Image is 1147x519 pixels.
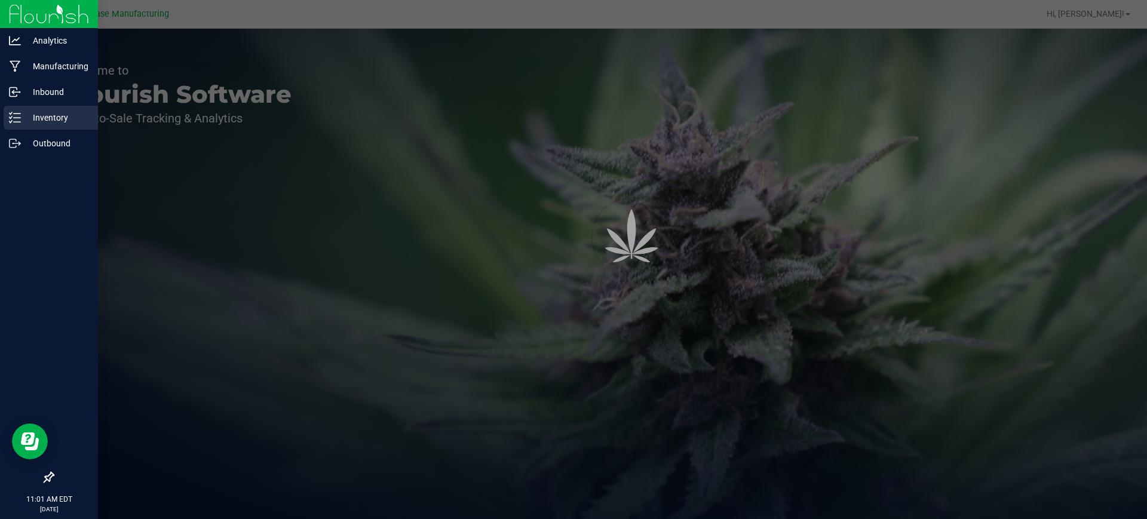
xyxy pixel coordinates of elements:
[21,59,93,73] p: Manufacturing
[9,60,21,72] inline-svg: Manufacturing
[9,86,21,98] inline-svg: Inbound
[5,494,93,505] p: 11:01 AM EDT
[12,423,48,459] iframe: Resource center
[21,33,93,48] p: Analytics
[9,35,21,47] inline-svg: Analytics
[21,136,93,151] p: Outbound
[9,137,21,149] inline-svg: Outbound
[9,112,21,124] inline-svg: Inventory
[5,505,93,514] p: [DATE]
[21,110,93,125] p: Inventory
[21,85,93,99] p: Inbound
